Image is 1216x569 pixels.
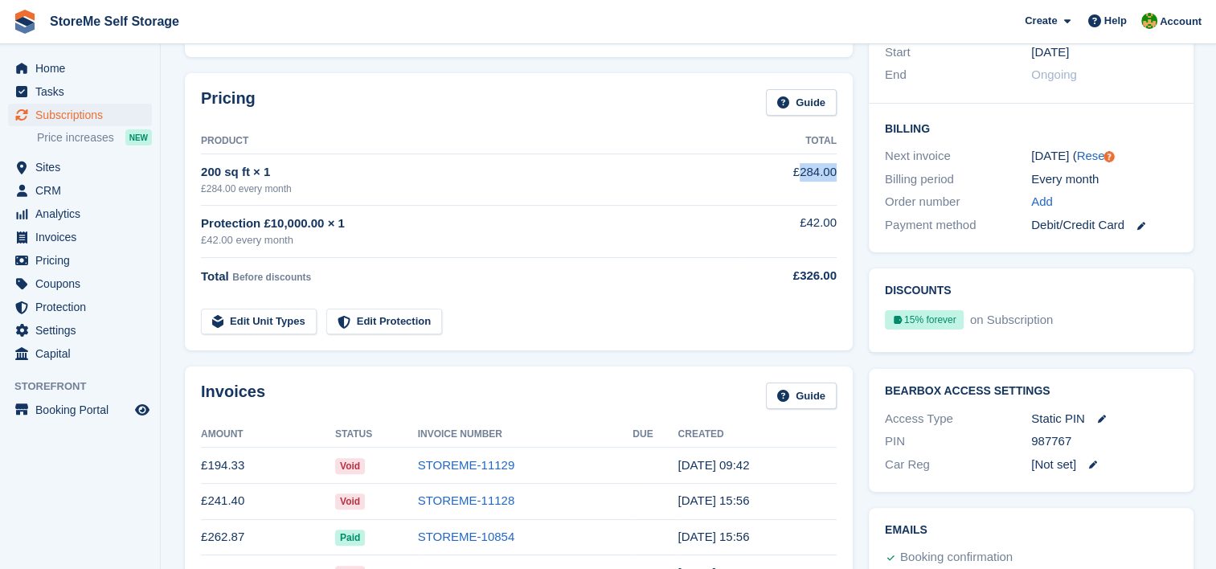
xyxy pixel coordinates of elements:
[8,179,152,202] a: menu
[201,448,335,484] td: £194.33
[885,43,1031,62] div: Start
[201,309,317,335] a: Edit Unit Types
[35,156,132,178] span: Sites
[1031,68,1077,81] span: Ongoing
[8,80,152,103] a: menu
[335,530,365,546] span: Paid
[1031,410,1177,428] div: Static PIN
[201,163,739,182] div: 200 sq ft × 1
[8,272,152,295] a: menu
[678,530,750,543] time: 2025-07-14 14:56:27 UTC
[201,129,739,154] th: Product
[37,129,152,146] a: Price increases NEW
[1031,216,1177,235] div: Debit/Credit Card
[335,493,365,510] span: Void
[335,422,418,448] th: Status
[13,10,37,34] img: stora-icon-8386f47178a22dfd0bd8f6a31ec36ba5ce8667c1dd55bd0f319d3a0aa187defe.svg
[37,130,114,145] span: Price increases
[418,458,515,472] a: STOREME-11129
[885,66,1031,84] div: End
[418,422,633,448] th: Invoice Number
[8,156,152,178] a: menu
[678,458,750,472] time: 2025-09-05 08:42:09 UTC
[35,399,132,421] span: Booking Portal
[1076,149,1108,162] a: Reset
[35,249,132,272] span: Pricing
[678,422,837,448] th: Created
[885,216,1031,235] div: Payment method
[739,129,837,154] th: Total
[885,170,1031,189] div: Billing period
[739,267,837,285] div: £326.00
[1102,149,1116,164] div: Tooltip anchor
[8,399,152,421] a: menu
[1025,13,1057,29] span: Create
[885,432,1031,451] div: PIN
[232,272,311,283] span: Before discounts
[326,309,442,335] a: Edit Protection
[1031,147,1177,166] div: [DATE] ( )
[1031,43,1069,62] time: 2023-02-13 00:00:00 UTC
[201,182,739,196] div: £284.00 every month
[1031,170,1177,189] div: Every month
[8,319,152,342] a: menu
[885,524,1177,537] h2: Emails
[885,410,1031,428] div: Access Type
[967,313,1053,326] span: on Subscription
[633,422,678,448] th: Due
[35,203,132,225] span: Analytics
[201,383,265,409] h2: Invoices
[35,179,132,202] span: CRM
[8,57,152,80] a: menu
[766,89,837,116] a: Guide
[35,342,132,365] span: Capital
[8,104,152,126] a: menu
[739,154,837,205] td: £284.00
[35,272,132,295] span: Coupons
[201,232,739,248] div: £42.00 every month
[678,493,750,507] time: 2025-08-14 14:56:51 UTC
[35,226,132,248] span: Invoices
[418,530,515,543] a: STOREME-10854
[35,104,132,126] span: Subscriptions
[885,284,1177,297] h2: Discounts
[335,458,365,474] span: Void
[1031,432,1177,451] div: 987767
[8,226,152,248] a: menu
[766,383,837,409] a: Guide
[35,319,132,342] span: Settings
[1104,13,1127,29] span: Help
[35,80,132,103] span: Tasks
[885,147,1031,166] div: Next invoice
[14,379,160,395] span: Storefront
[900,548,1013,567] div: Booking confirmation
[201,422,335,448] th: Amount
[885,456,1031,474] div: Car Reg
[201,215,739,233] div: Protection £10,000.00 × 1
[418,493,515,507] a: STOREME-11128
[35,57,132,80] span: Home
[201,269,229,283] span: Total
[8,342,152,365] a: menu
[1160,14,1202,30] span: Account
[885,385,1177,398] h2: BearBox Access Settings
[1141,13,1157,29] img: StorMe
[43,8,186,35] a: StoreMe Self Storage
[1031,193,1053,211] a: Add
[8,296,152,318] a: menu
[125,129,152,145] div: NEW
[739,205,837,257] td: £42.00
[885,310,964,330] div: 15% forever
[1031,456,1177,474] div: [Not set]
[885,193,1031,211] div: Order number
[8,249,152,272] a: menu
[8,203,152,225] a: menu
[201,519,335,555] td: £262.87
[133,400,152,420] a: Preview store
[201,483,335,519] td: £241.40
[35,296,132,318] span: Protection
[201,89,256,116] h2: Pricing
[885,120,1177,136] h2: Billing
